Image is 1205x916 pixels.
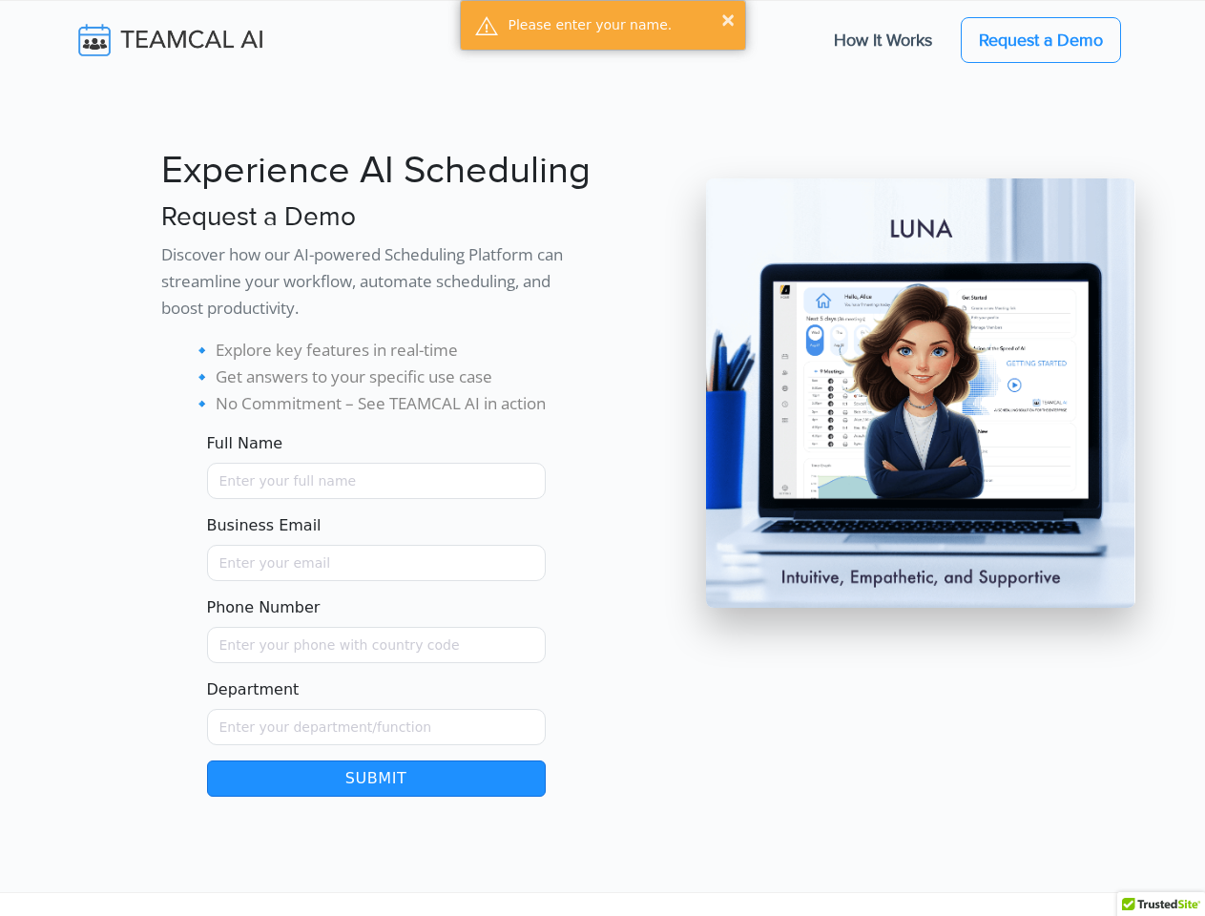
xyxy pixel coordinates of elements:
[961,17,1121,63] a: Request a Demo
[192,390,592,417] li: 🔹 No Commitment – See TEAMCAL AI in action
[207,514,322,537] label: Business Email
[815,20,951,60] a: How It Works
[207,432,283,455] label: Full Name
[192,337,592,364] li: 🔹 Explore key features in real-time
[161,148,592,194] h1: Experience AI Scheduling
[161,201,592,234] h3: Request a Demo
[207,709,546,745] input: Enter your department/function
[161,241,592,322] p: Discover how our AI-powered Scheduling Platform can streamline your workflow, automate scheduling...
[509,15,731,35] div: Please enter your name.
[207,678,300,701] label: Department
[192,364,592,390] li: 🔹 Get answers to your specific use case
[207,596,321,619] label: Phone Number
[207,760,546,797] button: Submit
[207,545,546,581] input: Enter your email
[706,178,1135,608] img: pic
[720,10,737,29] button: ×
[207,627,546,663] input: Enter your phone with country code
[207,463,546,499] input: Name must only contain letters and spaces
